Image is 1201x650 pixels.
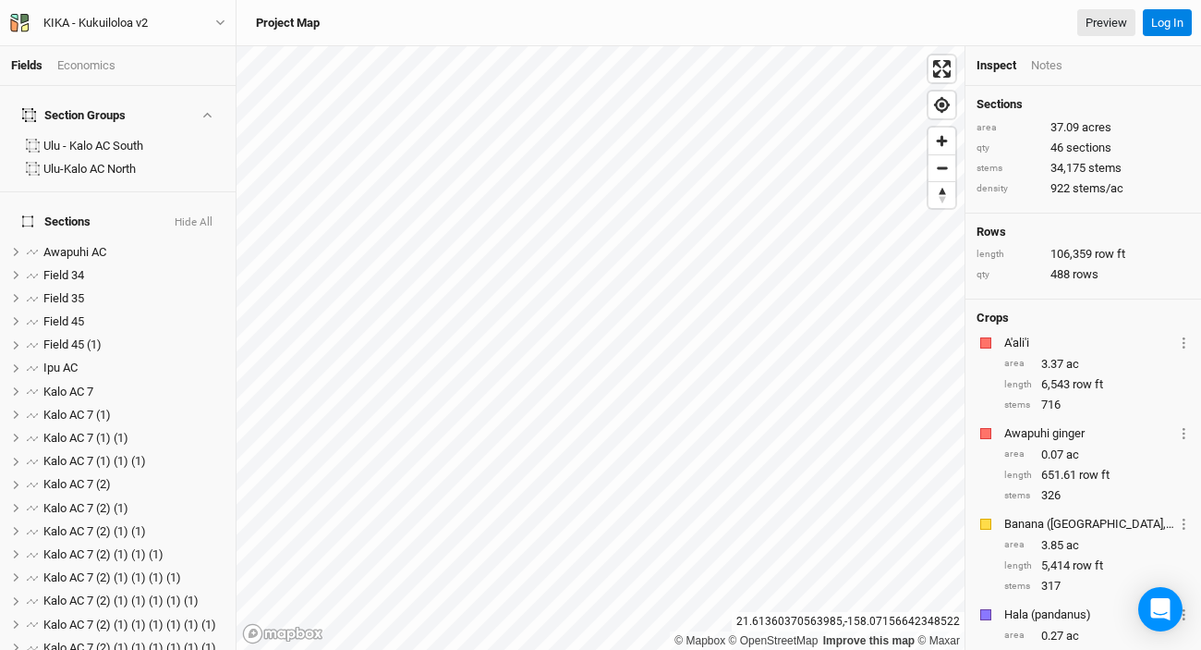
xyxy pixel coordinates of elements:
[43,501,224,516] div: Kalo AC 7 (2) (1)
[1004,580,1032,594] div: stems
[1004,356,1190,373] div: 3.37
[43,431,224,446] div: Kalo AC 7 (1) (1)
[1004,447,1190,463] div: 0.07
[43,337,102,351] span: Field 45 (1)
[43,314,84,328] span: Field 45
[977,121,1041,135] div: area
[1066,140,1111,156] span: sections
[43,291,224,306] div: Field 35
[928,181,955,208] button: Reset bearing to north
[43,547,224,562] div: Kalo AC 7 (2) (1) (1) (1)
[1004,399,1032,412] div: stems
[977,180,1190,197] div: 922
[1004,559,1032,573] div: length
[43,454,224,469] div: Kalo AC 7 (1) (1) (1)
[199,109,214,121] button: Show section groups
[43,524,146,538] span: Kalo AC 7 (2) (1) (1)
[43,594,224,608] div: Kalo AC 7 (2) (1) (1) (1) (1) (1)
[1082,119,1111,136] span: acres
[174,216,213,229] button: Hide All
[9,13,226,33] button: KIKA - Kukuiloloa v2
[1178,332,1190,353] button: Crop Usage
[1138,587,1183,632] div: Open Intercom Messenger
[823,634,915,647] a: Improve this map
[1088,160,1122,177] span: stems
[43,618,216,632] span: Kalo AC 7 (2) (1) (1) (1) (1) (1) (1)
[928,155,955,181] span: Zoom out
[43,14,148,32] div: KIKA - Kukuiloloa v2
[1004,489,1032,503] div: stems
[43,618,224,632] div: Kalo AC 7 (2) (1) (1) (1) (1) (1) (1)
[928,128,955,154] button: Zoom in
[1077,9,1135,37] a: Preview
[977,140,1190,156] div: 46
[1004,487,1190,504] div: 326
[1073,376,1103,393] span: row ft
[57,57,115,74] div: Economics
[1004,516,1174,533] div: Banana (HI, Iholena)
[43,570,181,584] span: Kalo AC 7 (2) (1) (1) (1) (1)
[977,160,1190,177] div: 34,175
[1004,425,1174,442] div: Awapuhi ginger
[1004,376,1190,393] div: 6,543
[1066,628,1079,644] span: ac
[256,16,320,31] h3: Project Map
[1004,335,1174,351] div: A'ali'i
[43,594,199,607] span: Kalo AC 7 (2) (1) (1) (1) (1) (1)
[43,385,224,399] div: Kalo AC 7
[43,477,224,492] div: Kalo AC 7 (2)
[1073,558,1103,574] span: row ft
[11,58,42,72] a: Fields
[43,431,128,445] span: Kalo AC 7 (1) (1)
[977,246,1190,263] div: 106,359
[674,634,725,647] a: Mapbox
[1004,467,1190,484] div: 651.61
[1073,266,1098,283] span: rows
[43,337,224,352] div: Field 45 (1)
[1004,629,1032,643] div: area
[928,92,955,118] button: Find my location
[1004,378,1032,392] div: length
[1079,467,1110,484] span: row ft
[43,477,111,491] span: Kalo AC 7 (2)
[977,141,1041,155] div: qty
[928,154,955,181] button: Zoom out
[1031,57,1062,74] div: Notes
[43,245,224,260] div: Awapuhi AC
[1178,513,1190,534] button: Crop Usage
[732,612,964,632] div: 21.61360370563985 , -158.07156642348522
[1004,448,1032,461] div: area
[43,547,164,561] span: Kalo AC 7 (2) (1) (1) (1)
[928,55,955,82] button: Enter fullscreen
[917,634,960,647] a: Maxar
[237,46,964,650] canvas: Map
[1066,537,1079,554] span: ac
[977,162,1041,176] div: stems
[43,139,224,153] div: Ulu - Kalo AC South
[977,225,1190,239] h4: Rows
[977,97,1190,112] h4: Sections
[43,454,146,468] span: Kalo AC 7 (1) (1) (1)
[977,311,1009,325] h4: Crops
[43,361,224,375] div: Ipu AC
[1004,357,1032,371] div: area
[43,162,224,177] div: Ulu-Kalo AC North
[977,268,1041,282] div: qty
[977,57,1016,74] div: Inspect
[977,266,1190,283] div: 488
[1143,9,1192,37] button: Log In
[1178,423,1190,444] button: Crop Usage
[43,408,224,423] div: Kalo AC 7 (1)
[43,524,224,539] div: Kalo AC 7 (2) (1) (1)
[1004,607,1174,623] div: Hala (pandanus)
[43,385,93,399] span: Kalo AC 7
[43,245,106,259] span: Awapuhi AC
[43,408,111,422] span: Kalo AC 7 (1)
[1004,628,1190,644] div: 0.27
[1004,537,1190,554] div: 3.85
[43,268,224,283] div: Field 34
[1004,538,1032,552] div: area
